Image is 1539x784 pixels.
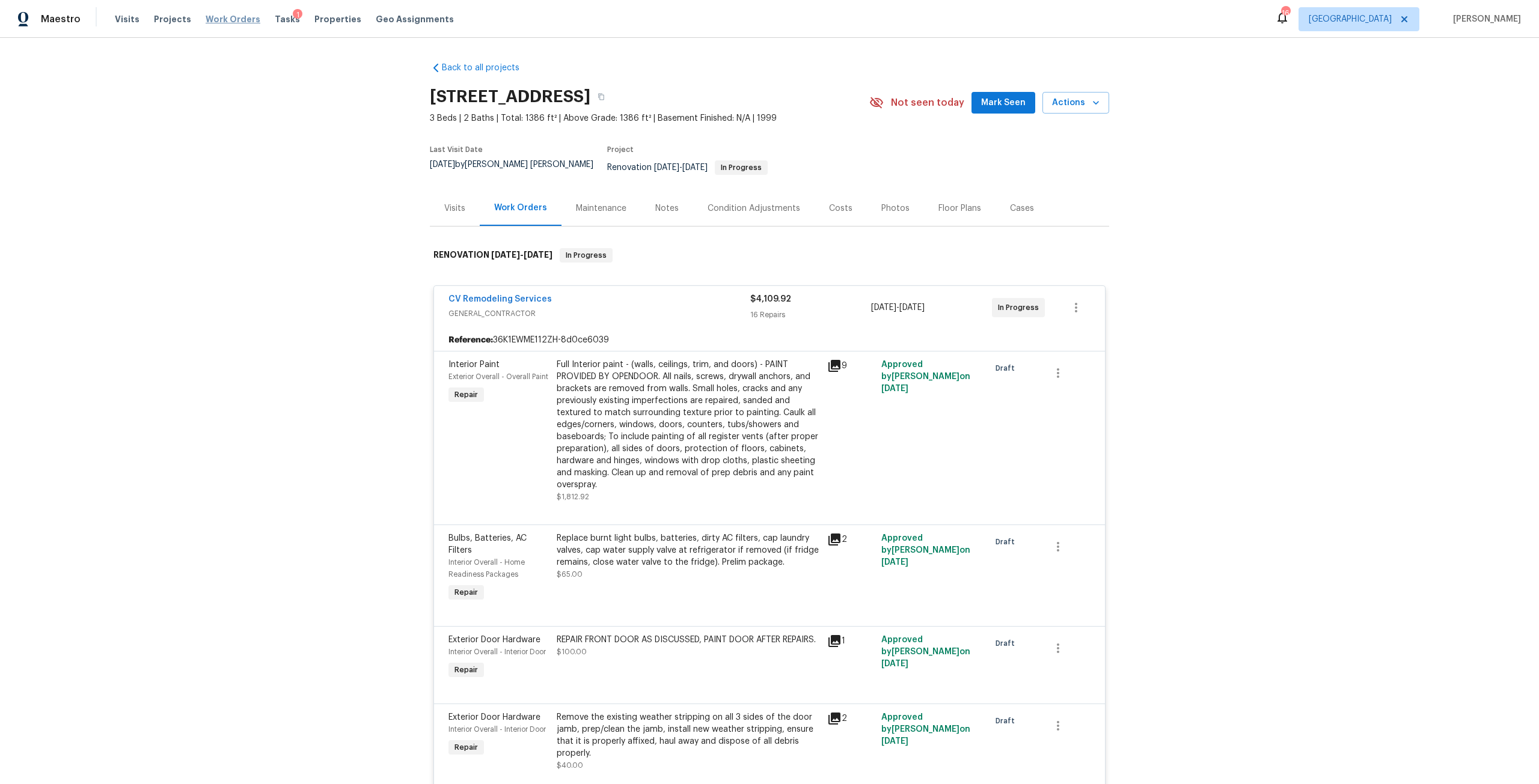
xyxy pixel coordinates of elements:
[448,636,540,644] span: Exterior Door Hardware
[448,308,750,320] span: GENERAL_CONTRACTOR
[293,9,302,21] div: 1
[827,359,874,373] div: 9
[450,586,483,598] span: Repair
[557,711,820,759] div: Remove the existing weather stripping on all 3 sides of the door jamb, prep/clean the jamb, insta...
[430,91,590,103] h2: [STREET_ADDRESS]
[430,160,607,183] div: by [PERSON_NAME] [PERSON_NAME]
[827,711,874,726] div: 2
[971,92,1035,114] button: Mark Seen
[881,202,910,214] div: Photos
[750,295,791,303] span: $4,109.92
[450,664,483,676] span: Repair
[314,13,361,25] span: Properties
[998,302,1044,314] span: In Progress
[881,636,970,668] span: Approved by [PERSON_NAME] on
[433,248,552,263] h6: RENOVATION
[881,384,908,393] span: [DATE]
[938,202,981,214] div: Floor Plans
[376,13,454,25] span: Geo Assignments
[654,163,708,172] span: -
[448,373,548,380] span: Exterior Overall - Overall Paint
[430,160,455,169] span: [DATE]
[827,532,874,547] div: 2
[827,634,874,648] div: 1
[206,13,260,25] span: Work Orders
[450,389,483,401] span: Repair
[524,251,552,259] span: [DATE]
[430,62,545,74] a: Back to all projects
[1042,92,1109,114] button: Actions
[557,571,583,578] span: $65.00
[576,202,626,214] div: Maintenance
[1309,13,1392,25] span: [GEOGRAPHIC_DATA]
[891,97,964,109] span: Not seen today
[561,249,611,261] span: In Progress
[430,112,869,124] span: 3 Beds | 2 Baths | Total: 1386 ft² | Above Grade: 1386 ft² | Basement Finished: N/A | 1999
[557,634,820,646] div: REPAIR FRONT DOOR AS DISCUSSED, PAINT DOOR AFTER REPAIRS.
[655,202,679,214] div: Notes
[899,303,925,312] span: [DATE]
[557,359,820,491] div: Full Interior paint - (walls, ceilings, trim, and doors) - PAINT PROVIDED BY OPENDOOR. All nails,...
[996,536,1020,548] span: Draft
[829,202,852,214] div: Costs
[996,637,1020,649] span: Draft
[871,303,896,312] span: [DATE]
[654,163,679,172] span: [DATE]
[448,360,500,369] span: Interior Paint
[448,648,546,655] span: Interior Overall - Interior Door
[996,362,1020,374] span: Draft
[1052,96,1100,111] span: Actions
[1281,7,1290,19] div: 16
[430,236,1109,275] div: RENOVATION [DATE]-[DATE]In Progress
[881,713,970,746] span: Approved by [PERSON_NAME] on
[607,163,768,172] span: Renovation
[750,309,871,321] div: 16 Repairs
[557,493,589,500] span: $1,812.92
[881,660,908,668] span: [DATE]
[708,202,800,214] div: Condition Adjustments
[450,741,483,753] span: Repair
[491,251,552,259] span: -
[494,202,547,214] div: Work Orders
[881,558,908,567] span: [DATE]
[682,163,708,172] span: [DATE]
[981,96,1026,111] span: Mark Seen
[1010,202,1034,214] div: Cases
[1448,13,1521,25] span: [PERSON_NAME]
[448,295,552,303] a: CV Remodeling Services
[115,13,139,25] span: Visits
[448,726,546,733] span: Interior Overall - Interior Door
[557,648,587,655] span: $100.00
[557,532,820,568] div: Replace burnt light bulbs, batteries, dirty AC filters, cap laundry valves, cap water supply valv...
[41,13,81,25] span: Maestro
[448,534,527,555] span: Bulbs, Batteries, AC Filters
[607,146,634,153] span: Project
[716,164,766,171] span: In Progress
[996,715,1020,727] span: Draft
[448,334,493,346] b: Reference:
[881,360,970,393] span: Approved by [PERSON_NAME] on
[491,251,520,259] span: [DATE]
[430,146,483,153] span: Last Visit Date
[448,559,525,578] span: Interior Overall - Home Readiness Packages
[871,302,925,314] span: -
[275,15,300,23] span: Tasks
[444,202,465,214] div: Visits
[434,329,1105,351] div: 36K1EWME112ZH-8d0ce6039
[154,13,191,25] span: Projects
[881,534,970,567] span: Approved by [PERSON_NAME] on
[881,737,908,746] span: [DATE]
[557,762,583,769] span: $40.00
[448,713,540,722] span: Exterior Door Hardware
